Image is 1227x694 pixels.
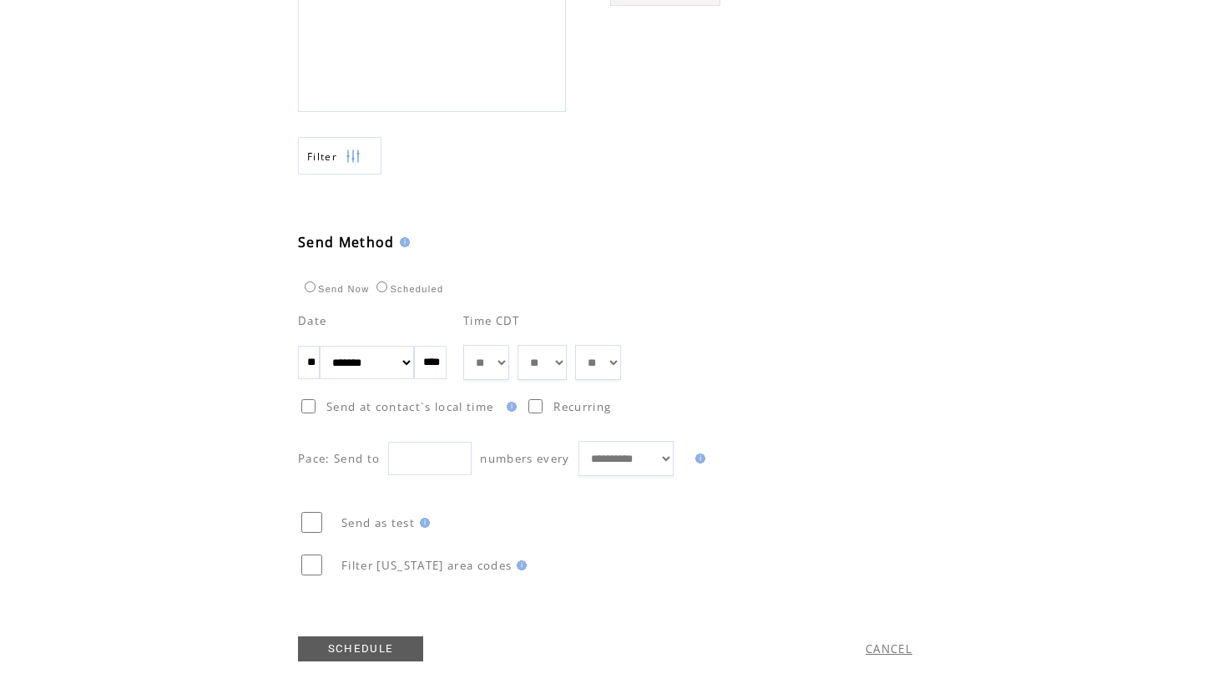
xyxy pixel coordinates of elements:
span: Filter [US_STATE] area codes [341,558,512,573]
label: Send Now [300,284,369,294]
span: Recurring [553,399,611,414]
img: help.gif [395,237,410,247]
img: help.gif [512,560,527,570]
span: Time CDT [463,313,520,328]
span: Send at contact`s local time [326,399,493,414]
a: CANCEL [866,641,912,656]
img: filters.png [346,138,361,175]
span: Send Method [298,233,395,251]
img: help.gif [502,402,517,412]
span: Send as test [341,515,415,530]
span: Date [298,313,326,328]
a: SCHEDULE [298,636,423,661]
img: help.gif [690,453,705,464]
span: Pace: Send to [298,451,380,466]
input: Scheduled [376,281,387,292]
a: Filter [298,137,381,175]
label: Scheduled [372,284,443,294]
span: Show filters [307,149,337,164]
input: Send Now [305,281,316,292]
span: numbers every [480,451,569,466]
img: help.gif [415,518,430,528]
